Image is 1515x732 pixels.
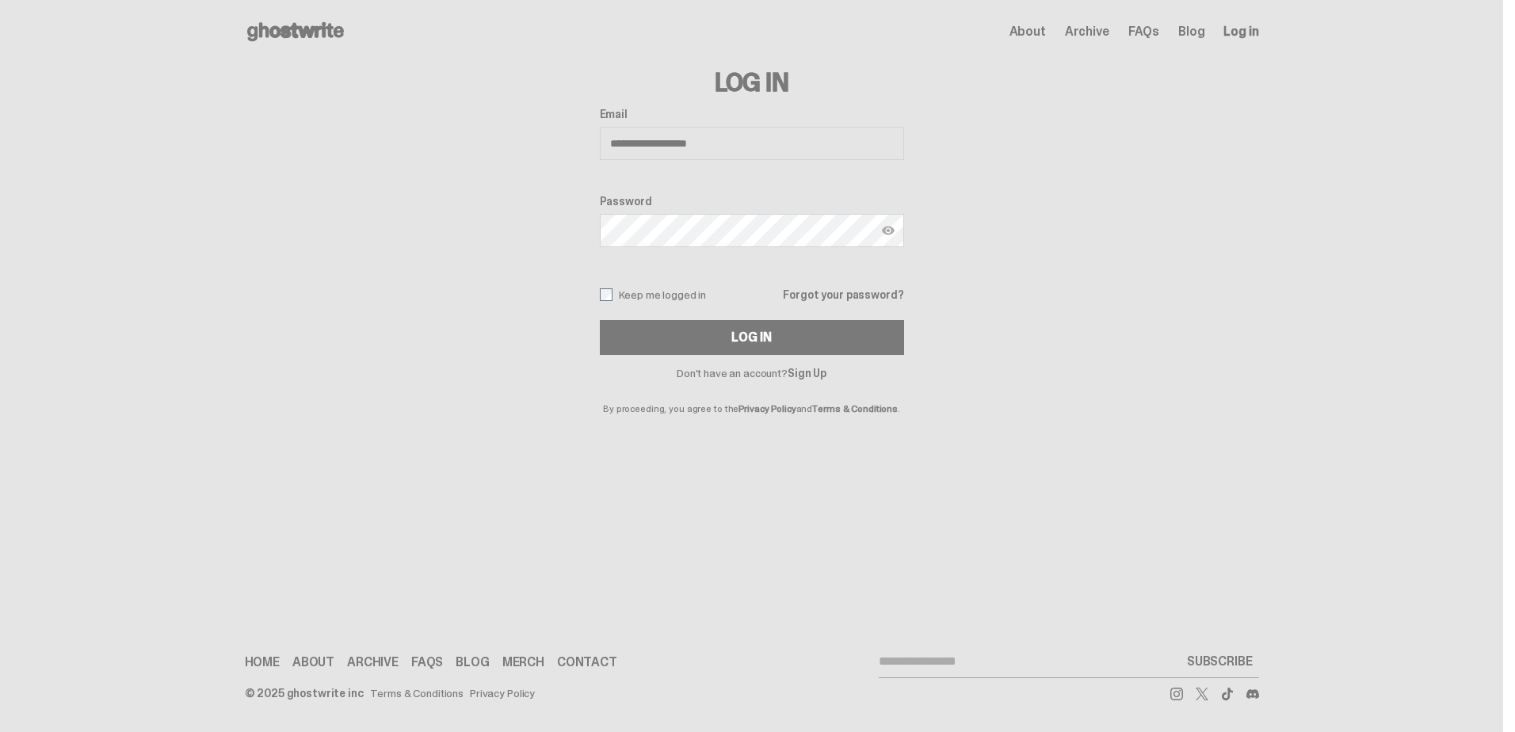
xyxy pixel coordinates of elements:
[783,289,903,300] a: Forgot your password?
[292,656,334,669] a: About
[1223,25,1258,38] a: Log in
[1128,25,1159,38] a: FAQs
[456,656,489,669] a: Blog
[557,656,617,669] a: Contact
[600,70,904,95] h3: Log In
[245,656,280,669] a: Home
[600,368,904,379] p: Don't have an account?
[738,402,796,415] a: Privacy Policy
[600,108,904,120] label: Email
[600,320,904,355] button: Log In
[788,366,826,380] a: Sign Up
[502,656,544,669] a: Merch
[731,331,771,344] div: Log In
[411,656,443,669] a: FAQs
[812,402,898,415] a: Terms & Conditions
[245,688,364,699] div: © 2025 ghostwrite inc
[882,224,895,237] img: Show password
[600,195,904,208] label: Password
[1178,25,1204,38] a: Blog
[1181,646,1259,677] button: SUBSCRIBE
[1009,25,1046,38] a: About
[370,688,464,699] a: Terms & Conditions
[600,379,904,414] p: By proceeding, you agree to the and .
[600,288,707,301] label: Keep me logged in
[1065,25,1109,38] a: Archive
[470,688,535,699] a: Privacy Policy
[347,656,399,669] a: Archive
[600,288,612,301] input: Keep me logged in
